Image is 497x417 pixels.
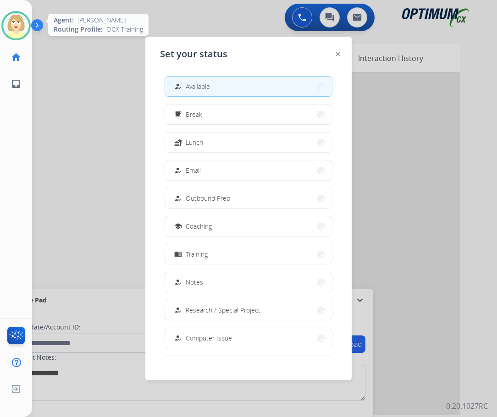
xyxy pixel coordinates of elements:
button: Outbound Prep [165,188,332,208]
span: Set your status [160,48,227,60]
button: Internet Issue [165,356,332,376]
span: Outbound Prep [186,193,230,203]
span: Routing Profile: [54,25,103,34]
mat-icon: how_to_reg [174,194,182,202]
button: Lunch [165,132,332,152]
span: Lunch [186,137,203,147]
span: Notes [186,277,203,287]
mat-icon: how_to_reg [174,334,182,342]
button: Training [165,244,332,264]
p: 0.20.1027RC [446,401,488,412]
span: Available [186,82,210,91]
span: OCX Training [106,25,143,34]
mat-icon: fastfood [174,138,182,146]
mat-icon: home [11,52,22,63]
button: Research / Special Project [165,300,332,320]
mat-icon: inbox [11,78,22,89]
span: Training [186,249,208,259]
span: Agent: [54,16,74,25]
mat-icon: how_to_reg [174,306,182,314]
span: Research / Special Project [186,305,260,315]
span: Break [186,110,202,119]
span: Computer Issue [186,333,232,343]
mat-icon: free_breakfast [174,110,182,118]
img: close-button [336,52,340,56]
span: Coaching [186,221,212,231]
button: Coaching [165,216,332,236]
button: Notes [165,272,332,292]
button: Email [165,160,332,180]
mat-icon: school [174,222,182,230]
button: Available [165,77,332,96]
button: Computer Issue [165,328,332,348]
button: Break [165,104,332,124]
mat-icon: how_to_reg [174,278,182,286]
mat-icon: how_to_reg [174,82,182,90]
mat-icon: how_to_reg [174,166,182,174]
span: [PERSON_NAME] [77,16,126,25]
mat-icon: menu_book [174,250,182,258]
span: Email [186,165,201,175]
img: avatar [3,13,29,38]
